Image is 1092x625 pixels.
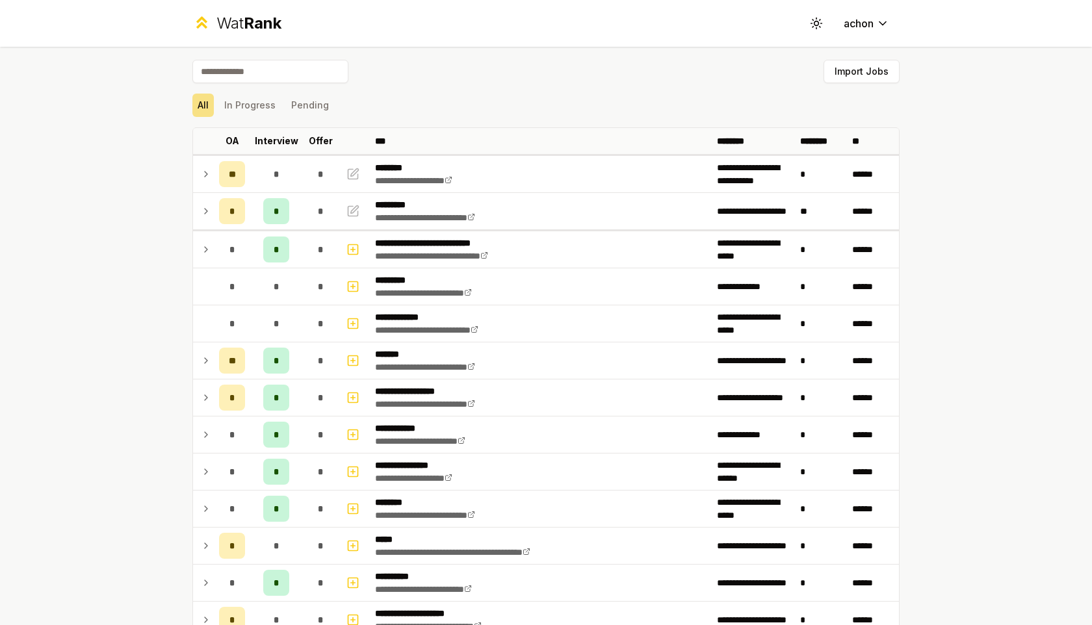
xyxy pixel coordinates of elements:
span: Rank [244,14,281,32]
a: WatRank [192,13,281,34]
button: All [192,94,214,117]
div: Wat [216,13,281,34]
p: Offer [309,134,333,147]
button: Import Jobs [824,60,900,83]
button: achon [833,12,900,35]
p: Interview [255,134,298,147]
p: OA [226,134,239,147]
button: In Progress [219,94,281,117]
button: Pending [286,94,334,117]
span: achon [844,16,874,31]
